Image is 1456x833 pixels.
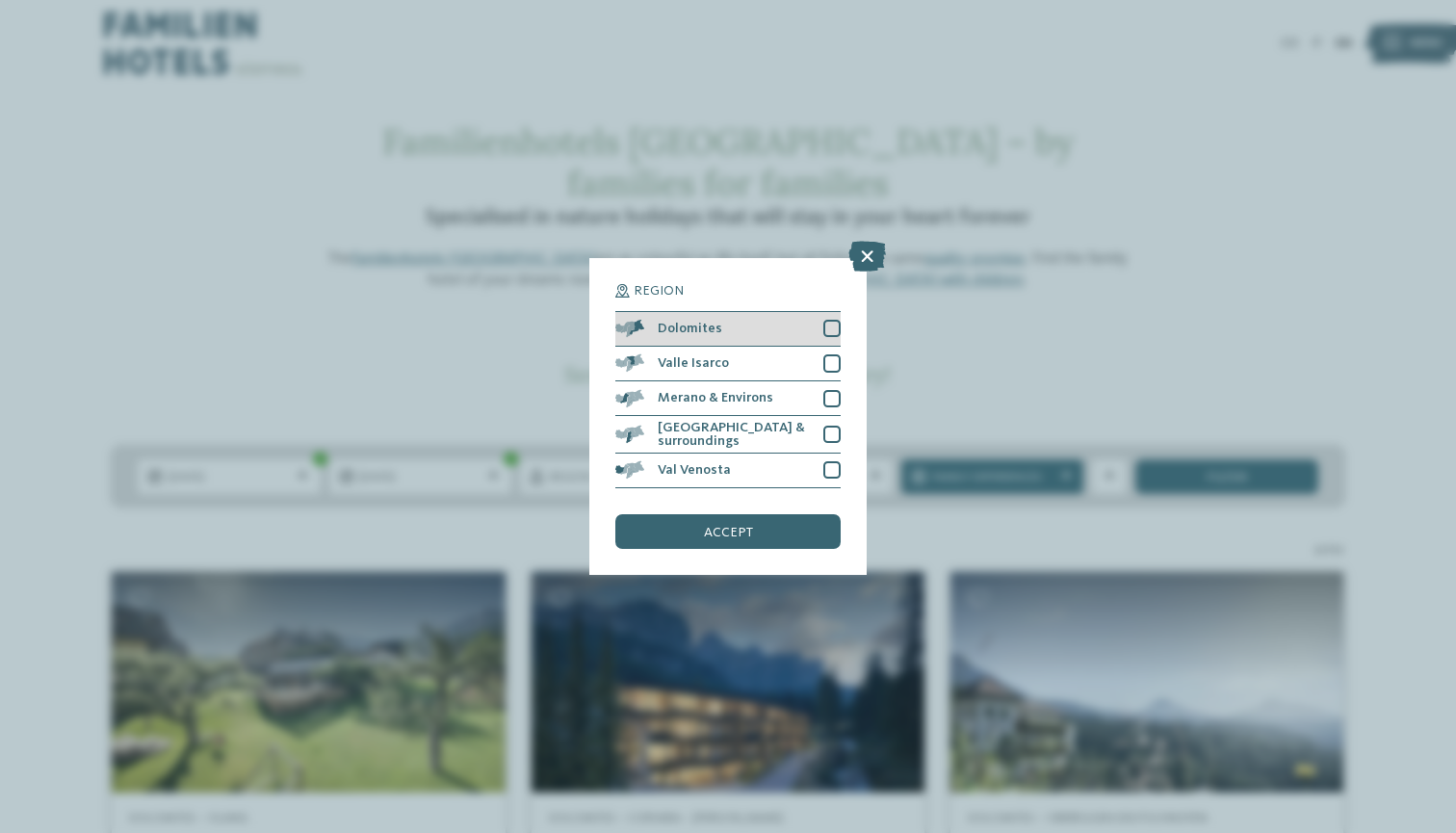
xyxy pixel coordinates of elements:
[658,322,722,335] span: Dolomites
[704,526,753,539] span: accept
[658,463,731,477] span: Val Venosta
[634,284,684,298] span: Region
[658,391,773,404] span: Merano & Environs
[658,356,729,370] span: Valle Isarco
[658,421,811,449] span: [GEOGRAPHIC_DATA] & surroundings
